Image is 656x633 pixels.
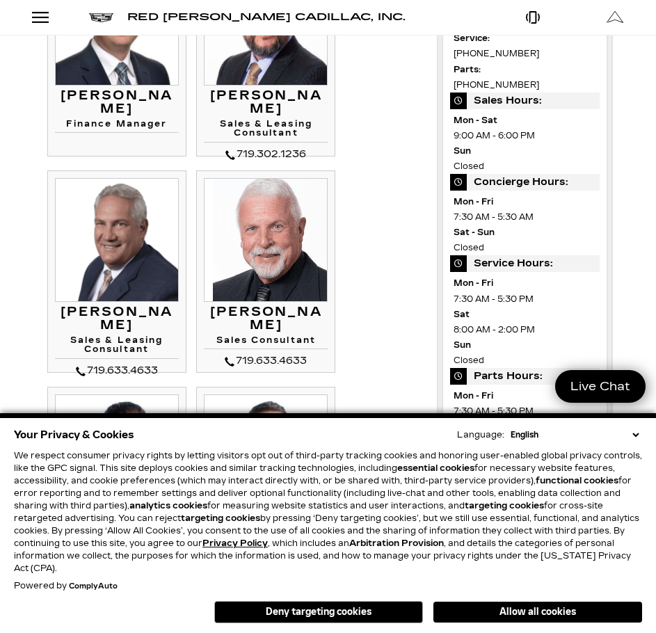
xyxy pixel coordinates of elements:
[507,428,642,441] select: Language Select
[204,120,328,142] h4: Sales & Leasing Consultant
[204,178,328,302] img: Jim Williams
[454,403,596,419] span: 7:30 AM - 5:30 PM
[454,240,596,255] span: Closed
[55,89,179,117] h3: [PERSON_NAME]
[433,602,642,623] button: Allow all cookies
[454,209,596,225] span: 7:30 AM - 5:30 AM
[69,582,118,591] a: ComplyAuto
[214,601,423,623] button: Deny targeting cookies
[454,275,596,291] span: Mon - Fri
[202,538,268,548] u: Privacy Policy
[454,322,596,337] span: 8:00 AM - 2:00 PM
[454,388,596,403] span: Mon - Fri
[55,394,179,518] img: Job Smith
[204,394,328,518] img: Tyler Bombardier
[14,425,134,444] span: Your Privacy & Cookies
[89,8,113,27] a: Cadillac logo
[536,476,618,486] strong: functional cookies
[450,255,600,272] span: Service Hours:
[204,89,328,117] h3: [PERSON_NAME]
[454,31,596,46] span: Service:
[55,178,179,302] img: Bruce Bettke
[397,463,474,473] strong: essential cookies
[454,143,596,159] span: Sun
[55,305,179,333] h3: [PERSON_NAME]
[181,513,260,523] strong: targeting cookies
[55,120,179,133] h4: Finance Manager
[450,368,600,385] span: Parts Hours:
[454,291,596,307] span: 7:30 AM - 5:30 PM
[127,11,406,23] span: Red [PERSON_NAME] Cadillac, Inc.
[454,113,596,128] span: Mon - Sat
[14,582,118,591] div: Powered by
[127,8,406,27] a: Red [PERSON_NAME] Cadillac, Inc.
[454,225,596,240] span: Sat - Sun
[457,431,504,439] div: Language:
[204,305,328,333] h3: [PERSON_NAME]
[454,337,596,353] span: Sun
[454,80,539,90] a: [PHONE_NUMBER]
[14,449,642,575] p: We respect consumer privacy rights by letting visitors opt out of third-party tracking cookies an...
[454,128,596,143] span: 9:00 AM - 6:00 PM
[454,353,596,368] span: Closed
[55,362,179,379] div: 719.633.4633
[563,378,637,394] span: Live Chat
[454,307,596,322] span: Sat
[89,13,113,22] img: Cadillac logo
[450,93,600,109] span: Sales Hours:
[204,353,328,369] div: 719.633.4633
[454,194,596,209] span: Mon - Fri
[465,501,544,511] strong: targeting cookies
[349,538,444,548] strong: Arbitration Provision
[454,159,596,174] span: Closed
[129,501,207,511] strong: analytics cookies
[55,336,179,358] h4: Sales & Leasing Consultant
[454,62,596,77] span: Parts:
[204,336,328,349] h4: Sales Consultant
[204,146,328,163] div: 719.302.1236
[555,370,646,403] a: Live Chat
[450,174,600,191] span: Concierge Hours:
[454,49,539,58] a: [PHONE_NUMBER]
